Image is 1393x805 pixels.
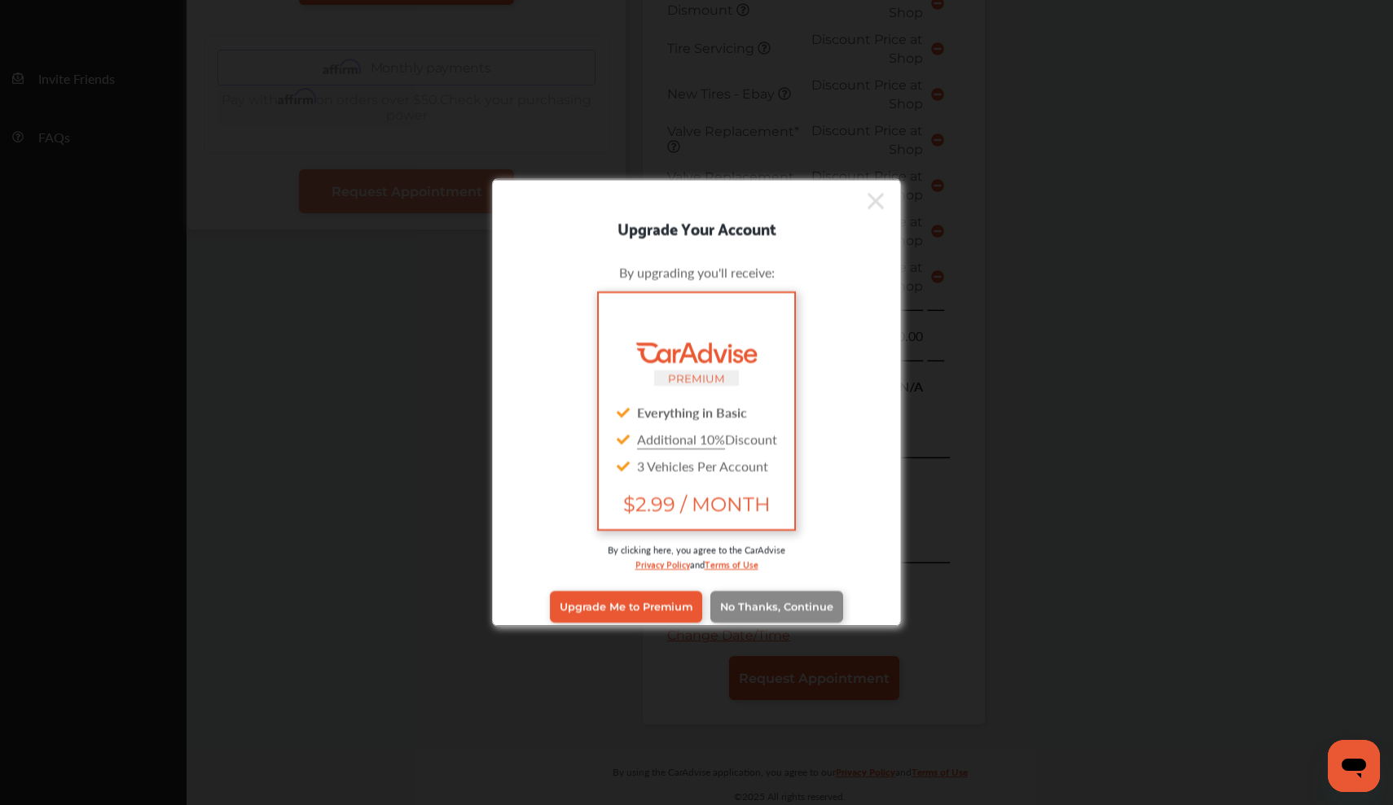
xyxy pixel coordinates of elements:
[637,429,725,448] u: Additional 10%
[668,371,725,384] small: PREMIUM
[493,214,900,240] div: Upgrade Your Account
[637,429,777,448] span: Discount
[612,492,781,515] span: $2.99 / MONTH
[637,402,747,421] strong: Everything in Basic
[1328,740,1380,792] iframe: Button to launch messaging window
[710,591,843,622] a: No Thanks, Continue
[635,555,690,571] a: Privacy Policy
[550,591,702,622] a: Upgrade Me to Premium
[612,452,781,479] div: 3 Vehicles Per Account
[705,555,758,571] a: Terms of Use
[517,542,876,587] div: By clicking here, you agree to the CarAdvise and
[517,262,876,281] div: By upgrading you'll receive:
[560,601,692,613] span: Upgrade Me to Premium
[720,601,833,613] span: No Thanks, Continue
